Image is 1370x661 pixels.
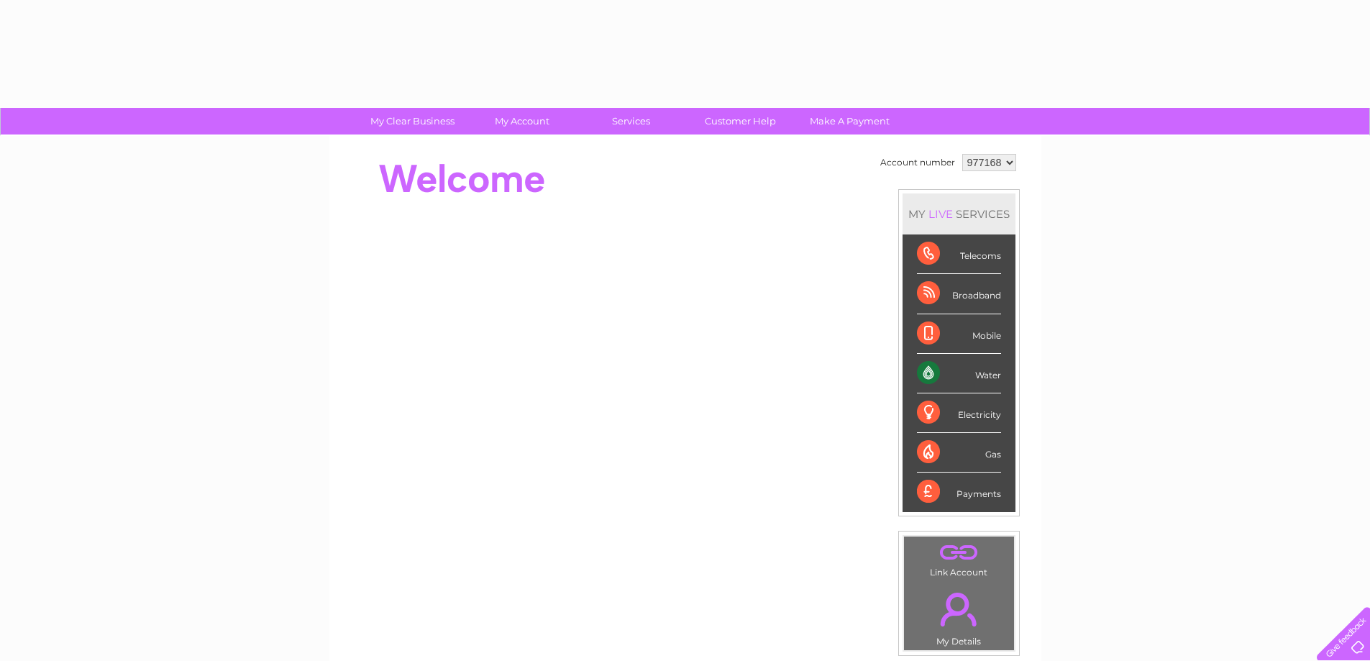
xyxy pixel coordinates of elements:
[908,540,1010,565] a: .
[917,234,1001,274] div: Telecoms
[903,193,1015,234] div: MY SERVICES
[877,150,959,175] td: Account number
[917,393,1001,433] div: Electricity
[790,108,909,135] a: Make A Payment
[353,108,472,135] a: My Clear Business
[572,108,690,135] a: Services
[917,473,1001,511] div: Payments
[462,108,581,135] a: My Account
[917,433,1001,473] div: Gas
[681,108,800,135] a: Customer Help
[917,354,1001,393] div: Water
[903,536,1015,581] td: Link Account
[926,207,956,221] div: LIVE
[908,584,1010,634] a: .
[903,580,1015,651] td: My Details
[917,314,1001,354] div: Mobile
[917,274,1001,314] div: Broadband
